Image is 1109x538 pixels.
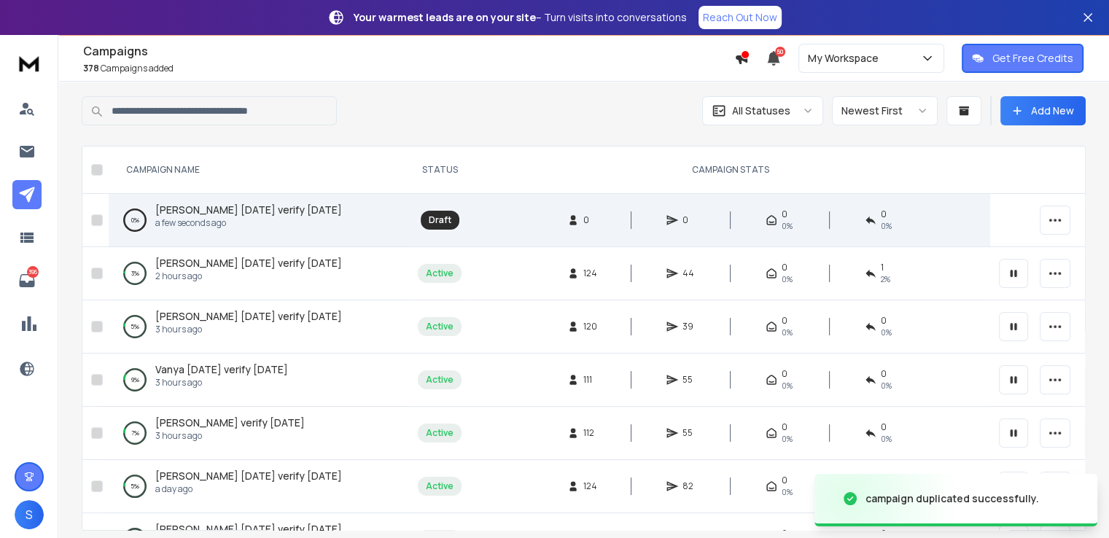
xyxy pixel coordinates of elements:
span: [PERSON_NAME] [DATE] verify [DATE] [155,522,342,536]
a: Reach Out Now [699,6,782,29]
a: [PERSON_NAME] [DATE] verify [DATE] [155,469,342,483]
p: 0 % [131,213,139,227]
th: CAMPAIGN STATS [470,147,990,194]
span: Vanya [DATE] verify [DATE] [155,362,288,376]
a: [PERSON_NAME] [DATE] verify [DATE] [155,256,342,270]
td: 0%[PERSON_NAME] [DATE] verify [DATE]a few seconds ago [109,194,409,247]
td: 5%[PERSON_NAME] [DATE] verify [DATE]3 hours ago [109,300,409,354]
button: Get Free Credits [962,44,1083,73]
td: 3%[PERSON_NAME] [DATE] verify [DATE]2 hours ago [109,247,409,300]
strong: Your warmest leads are on your site [354,10,536,24]
span: 0 [782,368,787,380]
p: Reach Out Now [703,10,777,25]
p: 5 % [131,319,139,334]
span: 0% [881,220,892,232]
span: 0% [782,273,793,285]
span: 0 [682,214,697,226]
span: 0% [782,327,793,338]
p: 2 hours ago [155,270,342,282]
span: 0 [881,421,887,433]
h1: Campaigns [83,42,734,60]
span: 1 [881,262,884,273]
img: logo [15,50,44,77]
div: Active [426,374,454,386]
a: [PERSON_NAME] [DATE] verify [DATE] [155,309,342,324]
a: [PERSON_NAME] [DATE] verify [DATE] [155,203,342,217]
p: 3 hours ago [155,377,288,389]
p: My Workspace [808,51,884,66]
p: 7 % [131,426,139,440]
div: Active [426,480,454,492]
button: Add New [1000,96,1086,125]
span: 0 [782,208,787,220]
span: 0 [782,475,787,486]
span: [PERSON_NAME] verify [DATE] [155,416,305,429]
span: [PERSON_NAME] [DATE] verify [DATE] [155,309,342,323]
span: 0% [782,380,793,391]
a: Vanya [DATE] verify [DATE] [155,362,288,377]
span: 0 [881,315,887,327]
p: 5 % [131,479,139,494]
button: S [15,500,44,529]
span: 2 % [881,273,890,285]
span: 50 [775,47,785,57]
p: a day ago [155,483,342,495]
div: campaign duplicated successfully. [865,491,1039,506]
span: 0 [782,315,787,327]
span: 55 [682,427,697,439]
span: 82 [682,480,697,492]
p: 9 % [131,373,139,387]
span: 55 [682,374,697,386]
p: a few seconds ago [155,217,342,229]
span: 0% [782,486,793,498]
a: [PERSON_NAME] verify [DATE] [155,416,305,430]
span: 112 [583,427,598,439]
th: STATUS [409,147,470,194]
span: 0% [782,220,793,232]
p: 396 [27,266,39,278]
th: CAMPAIGN NAME [109,147,409,194]
p: – Turn visits into conversations [354,10,687,25]
span: 120 [583,321,598,332]
div: Active [426,321,454,332]
div: Active [426,268,454,279]
span: 0 % [881,380,892,391]
a: 396 [12,266,42,295]
span: 0 [583,214,598,226]
span: 124 [583,268,598,279]
span: 39 [682,321,697,332]
span: 0 [881,368,887,380]
span: 0 % [881,433,892,445]
span: 0 % [881,327,892,338]
span: 111 [583,374,598,386]
td: 9%Vanya [DATE] verify [DATE]3 hours ago [109,354,409,407]
span: 44 [682,268,697,279]
p: Campaigns added [83,63,734,74]
p: All Statuses [732,104,790,118]
div: Draft [429,214,451,226]
p: 3 hours ago [155,430,305,442]
p: 3 % [131,266,139,281]
p: 3 hours ago [155,324,342,335]
span: 378 [83,62,99,74]
span: 0 [782,262,787,273]
span: 0 [782,421,787,433]
button: Newest First [832,96,938,125]
td: 5%[PERSON_NAME] [DATE] verify [DATE]a day ago [109,460,409,513]
td: 7%[PERSON_NAME] verify [DATE]3 hours ago [109,407,409,460]
div: Active [426,427,454,439]
span: 0 [881,208,887,220]
p: Get Free Credits [992,51,1073,66]
a: [PERSON_NAME] [DATE] verify [DATE] [155,522,342,537]
span: 0% [782,433,793,445]
span: 124 [583,480,598,492]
